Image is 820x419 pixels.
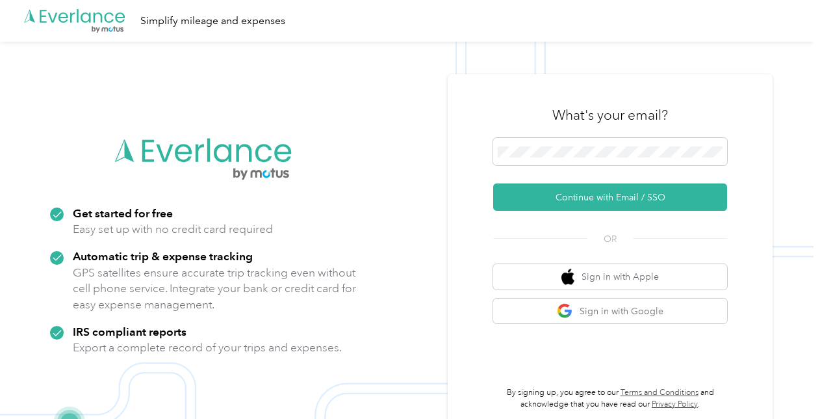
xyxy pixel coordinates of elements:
[747,346,820,419] iframe: Everlance-gr Chat Button Frame
[652,399,698,409] a: Privacy Policy
[73,249,253,263] strong: Automatic trip & expense tracking
[73,325,186,338] strong: IRS compliant reports
[140,13,285,29] div: Simplify mileage and expenses
[493,183,727,211] button: Continue with Email / SSO
[73,206,173,220] strong: Get started for free
[493,264,727,290] button: apple logoSign in with Apple
[561,269,574,285] img: apple logo
[493,387,727,410] p: By signing up, you agree to our and acknowledge that you have read our .
[73,265,357,313] p: GPS satellites ensure accurate trip tracking even without cell phone service. Integrate your bank...
[557,303,573,319] img: google logo
[552,106,668,124] h3: What's your email?
[621,388,698,398] a: Terms and Conditions
[73,221,273,237] p: Easy set up with no credit card required
[493,299,727,324] button: google logoSign in with Google
[587,232,633,246] span: OR
[73,340,342,356] p: Export a complete record of your trips and expenses.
